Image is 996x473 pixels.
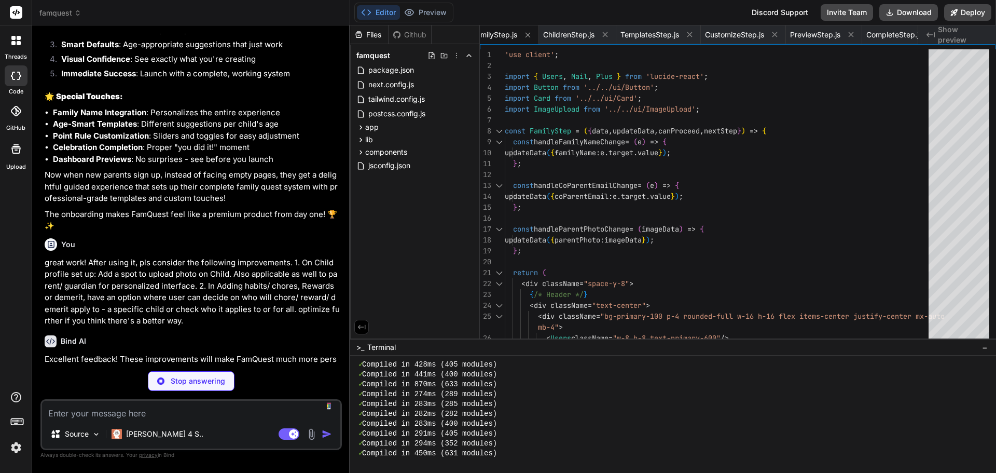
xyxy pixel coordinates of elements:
label: Upload [6,163,26,171]
div: Click to collapse the range. [492,180,506,191]
h6: You [61,239,75,250]
span: = [629,224,633,234]
span: div className [542,312,596,321]
label: threads [5,52,27,61]
strong: Immediate Success [61,69,136,78]
p: The onboarding makes FamQuest feel like a premium product from day one! 🏆✨ [45,209,340,232]
span: Compiled in 441ms (400 modules) [362,370,497,380]
strong: Dashboard Previews [53,154,131,164]
span: lib [365,134,373,145]
span: ; [517,202,521,212]
strong: Celebration Completion [53,142,143,152]
div: 9 [480,137,491,147]
span: updateData [613,126,654,136]
span: value [650,192,671,201]
span: handleFamilyNameChange [534,137,625,146]
span: components [365,147,407,157]
span: ) [741,126,745,136]
span: ( [542,268,546,277]
span: ; [517,246,521,255]
span: Compiled in 282ms (282 modules) [362,409,497,419]
span: ✓ [359,399,362,409]
span: Mail [571,72,588,81]
span: target [608,148,633,157]
span: tailwind.config.js [367,93,426,105]
span: Compiled in 283ms (285 modules) [362,399,497,409]
span: ChildrenStep.js [543,30,594,40]
span: < [538,312,542,321]
span: famquest [356,50,390,61]
span: from [563,83,579,92]
span: = [579,279,584,288]
span: ; [679,192,683,201]
span: Card [534,93,550,103]
span: , [654,126,658,136]
span: 'lucide-react' [646,72,704,81]
div: 11 [480,158,491,169]
div: 24 [480,300,491,311]
span: Compiled in 291ms (405 modules) [362,429,497,439]
span: className [571,333,608,343]
img: Pick Models [92,430,101,439]
span: > [629,279,633,288]
span: const [505,126,525,136]
div: 19 [480,246,491,256]
img: settings [7,439,25,456]
div: 6 [480,104,491,115]
p: Stop answering [171,376,225,386]
div: 8 [480,126,491,137]
span: . [604,148,608,157]
span: ; [704,72,708,81]
label: code [9,87,23,96]
span: value [638,148,658,157]
span: , [563,72,567,81]
span: import [505,93,530,103]
span: { [550,192,555,201]
div: 7 [480,115,491,126]
span: PreviewStep.js [790,30,840,40]
span: => [687,224,696,234]
span: = [625,137,629,146]
span: Users [550,333,571,343]
span: ✓ [359,449,362,458]
strong: Family Name Integration [53,107,146,117]
span: ✓ [359,389,362,399]
span: parentPhoto [555,235,600,245]
strong: Age-Smart Templates [53,119,137,129]
div: 21 [480,267,491,278]
span: − [982,342,988,353]
strong: Point Rule Customization [53,131,149,141]
span: } [513,159,517,168]
p: Excellent feedback! These improvements will make FamQuest much more personalized and flexible. Le... [45,354,340,389]
span: ✓ [359,409,362,419]
span: FamilyStep [530,126,571,136]
span: = [575,126,579,136]
span: < [546,333,550,343]
span: import [505,72,530,81]
span: { [762,126,766,136]
span: privacy [139,452,158,458]
div: 16 [480,213,491,224]
span: CustomizeStep.js [705,30,764,40]
span: { [550,148,555,157]
span: ✓ [359,419,362,429]
div: 1 [480,49,491,60]
span: "text-center" [592,301,646,310]
span: "w-8 h-8 text-primary-600" [613,333,721,343]
span: jsconfig.json [367,159,411,172]
span: CompleteStep.js [866,30,922,40]
li: : Sliders and toggles for easy adjustment [53,130,340,142]
div: Click to collapse the range. [492,137,506,147]
span: ; [667,148,671,157]
span: const [513,181,534,190]
span: } [658,148,662,157]
span: from [625,72,642,81]
span: Compiled in 294ms (352 modules) [362,439,497,449]
span: ( [638,224,642,234]
span: Compiled in 428ms (405 modules) [362,360,497,370]
div: Click to collapse the range. [492,278,506,289]
span: < [521,279,525,288]
span: < [530,301,534,310]
div: 25 [480,311,491,322]
div: Click to collapse the range. [492,267,506,278]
